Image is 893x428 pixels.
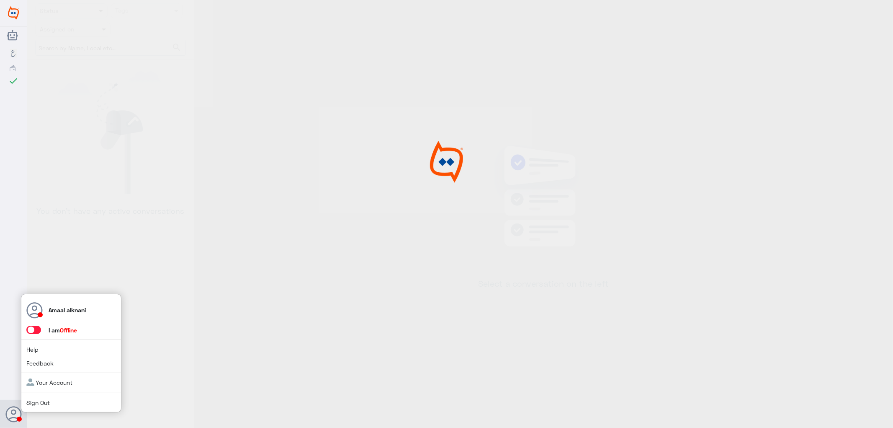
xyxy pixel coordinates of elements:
i: check [8,76,18,86]
p: Amaal alknani [49,306,86,314]
a: Sign Out [26,399,50,406]
button: Avatar [5,406,21,422]
a: Feedback [26,360,54,367]
span: Offline [60,327,77,334]
span: I am [49,327,77,334]
a: Help [26,346,39,353]
a: Your Account [26,379,72,386]
img: logo.png [415,140,478,182]
img: Widebot Logo [8,6,19,20]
